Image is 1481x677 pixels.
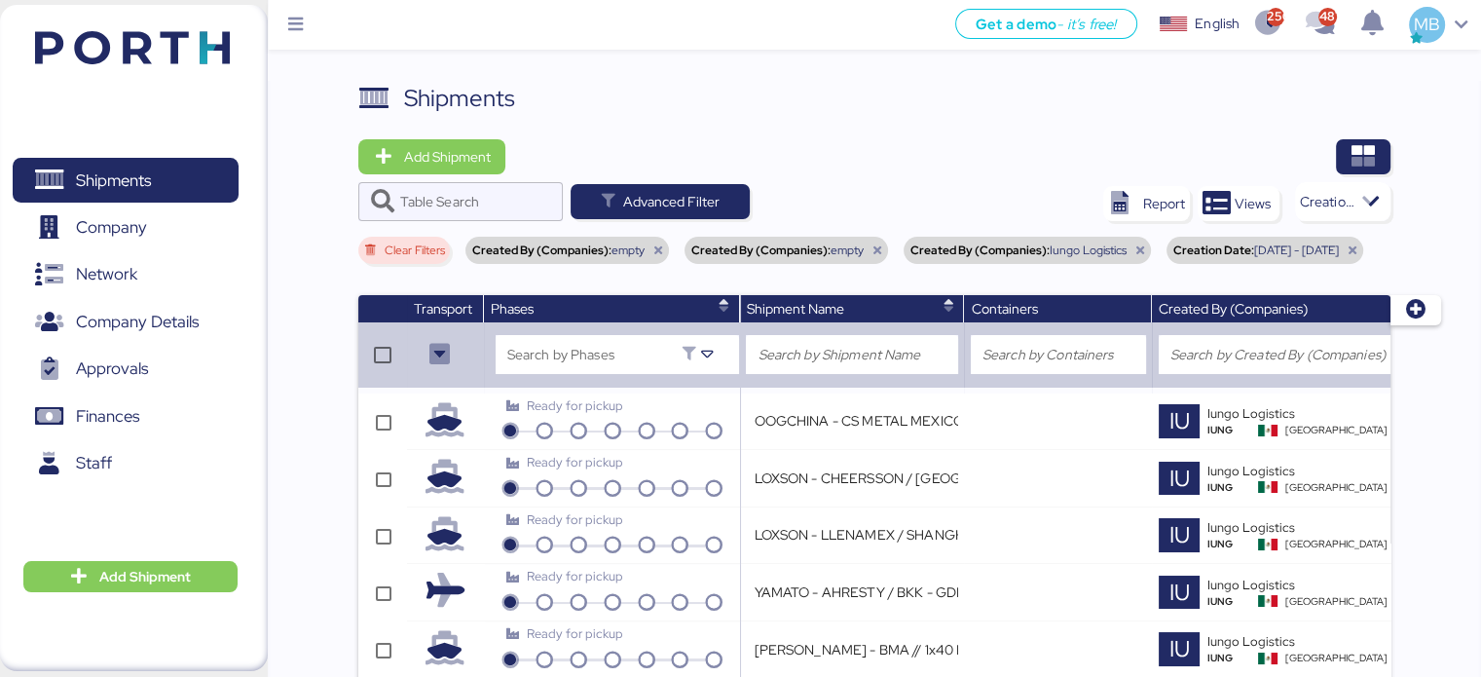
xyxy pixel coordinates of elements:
[76,167,151,195] span: Shipments
[1143,192,1185,215] div: Report
[1207,576,1407,594] div: Iungo Logistics
[526,625,622,642] span: Ready for pickup
[1207,480,1257,495] div: IUNG
[611,244,644,256] span: empty
[1235,192,1271,215] span: Views
[13,252,239,297] a: Network
[471,244,611,256] span: Created By (Companies):
[99,565,191,588] span: Add Shipment
[623,190,720,213] span: Advanced Filter
[76,260,137,288] span: Network
[1414,12,1440,37] span: MB
[1207,423,1257,437] div: IUNG
[1168,632,1189,666] span: IU
[571,184,750,219] button: Advanced Filter
[1207,518,1407,537] div: Iungo Logistics
[830,244,863,256] span: empty
[13,158,239,203] a: Shipments
[526,397,622,414] span: Ready for pickup
[76,449,112,477] span: Staff
[13,347,239,392] a: Approvals
[1253,244,1338,256] span: [DATE] - [DATE]
[279,9,313,42] button: Menu
[1168,576,1189,610] span: IU
[909,244,1049,256] span: Created By (Companies):
[971,300,1037,318] span: Containers
[1168,462,1189,496] span: IU
[747,300,844,318] span: Shipment Name
[76,402,139,431] span: Finances
[1103,186,1190,221] button: Report
[76,355,148,383] span: Approvals
[358,139,505,174] button: Add Shipment
[491,300,534,318] span: Phases
[13,300,239,345] a: Company Details
[414,300,472,318] span: Transport
[1159,300,1308,318] span: Created By (Companies)
[1207,632,1407,651] div: Iungo Logistics
[13,206,239,250] a: Company
[1195,14,1240,34] div: English
[76,213,147,242] span: Company
[403,145,490,169] span: Add Shipment
[526,454,622,470] span: Ready for pickup
[690,244,830,256] span: Created By (Companies):
[1285,423,1388,437] span: [GEOGRAPHIC_DATA]
[1198,186,1279,221] button: Views
[1207,651,1257,665] div: IUNG
[403,81,514,116] div: Shipments
[1170,343,1396,366] input: Search by Created By (Companies)
[1285,480,1388,495] span: [GEOGRAPHIC_DATA]
[1168,518,1189,552] span: IU
[399,182,551,221] input: Table Search
[384,244,444,256] span: Clear Filters
[1207,537,1257,551] div: IUNG
[1168,404,1189,438] span: IU
[982,343,1134,366] input: Search by Containers
[1049,244,1126,256] span: Iungo Logistics
[1285,594,1388,609] span: [GEOGRAPHIC_DATA]
[23,561,238,592] button: Add Shipment
[526,511,622,528] span: Ready for pickup
[13,441,239,486] a: Staff
[1172,244,1253,256] span: Creation Date:
[758,343,946,366] input: Search by Shipment Name
[1285,537,1388,551] span: [GEOGRAPHIC_DATA]
[526,568,622,584] span: Ready for pickup
[13,395,239,439] a: Finances
[1207,404,1407,423] div: Iungo Logistics
[1207,594,1257,609] div: IUNG
[1285,651,1388,665] span: [GEOGRAPHIC_DATA]
[76,308,199,336] span: Company Details
[1207,462,1407,480] div: Iungo Logistics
